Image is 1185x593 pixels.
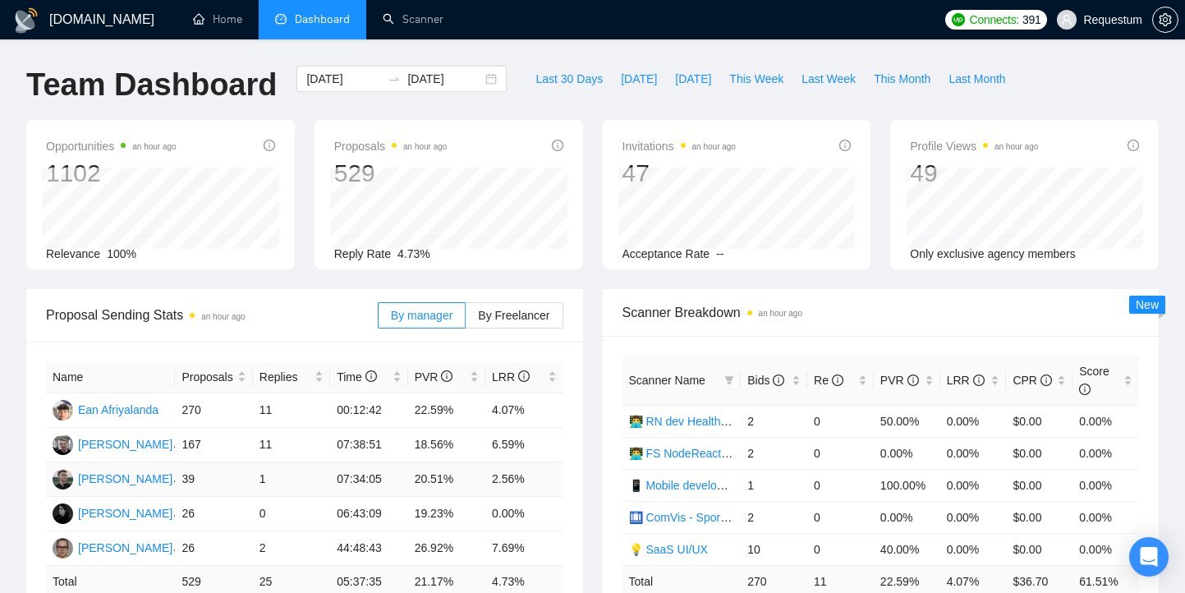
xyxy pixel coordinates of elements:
[874,70,930,88] span: This Month
[629,479,749,492] a: 📱 Mobile development
[622,158,736,189] div: 47
[1152,7,1178,33] button: setting
[807,405,874,437] td: 0
[46,305,378,325] span: Proposal Sending Stats
[865,66,939,92] button: This Month
[612,66,666,92] button: [DATE]
[741,437,807,469] td: 2
[53,434,73,455] img: VL
[46,158,177,189] div: 1102
[175,428,252,462] td: 167
[253,393,330,428] td: 11
[874,469,940,501] td: 100.00%
[26,66,277,104] h1: Team Dashboard
[132,142,176,151] time: an hour ago
[880,374,919,387] span: PVR
[1152,13,1178,26] a: setting
[629,374,705,387] span: Scanner Name
[330,462,407,497] td: 07:34:05
[78,435,172,453] div: [PERSON_NAME]
[1072,405,1139,437] td: 0.00%
[747,374,784,387] span: Bids
[729,70,783,88] span: This Week
[1040,375,1052,386] span: info-circle
[53,469,73,490] img: AS
[181,368,233,386] span: Proposals
[622,247,710,260] span: Acceptance Rate
[365,370,377,382] span: info-circle
[253,428,330,462] td: 11
[275,13,287,25] span: dashboard
[973,375,985,386] span: info-circle
[940,501,1007,533] td: 0.00%
[552,140,563,151] span: info-circle
[1129,537,1169,577] div: Open Intercom Messenger
[1072,469,1139,501] td: 0.00%
[1153,13,1178,26] span: setting
[253,497,330,531] td: 0
[1006,405,1072,437] td: $0.00
[78,470,172,488] div: [PERSON_NAME]
[408,531,485,566] td: 26.92%
[264,140,275,151] span: info-circle
[253,462,330,497] td: 1
[295,12,350,26] span: Dashboard
[46,361,175,393] th: Name
[334,247,391,260] span: Reply Rate
[1022,11,1040,29] span: 391
[741,533,807,565] td: 10
[1128,140,1139,151] span: info-circle
[330,393,407,428] td: 00:12:42
[485,497,563,531] td: 0.00%
[947,374,985,387] span: LRR
[78,539,172,557] div: [PERSON_NAME]
[721,368,737,393] span: filter
[485,462,563,497] td: 2.56%
[629,415,746,428] a: 👨‍💻 RN dev HealthTech
[948,70,1005,88] span: Last Month
[692,142,736,151] time: an hour ago
[1079,384,1091,395] span: info-circle
[535,70,603,88] span: Last 30 Days
[253,361,330,393] th: Replies
[1006,501,1072,533] td: $0.00
[391,309,452,322] span: By manager
[994,142,1038,151] time: an hour ago
[306,70,381,88] input: Start date
[485,393,563,428] td: 4.07%
[807,437,874,469] td: 0
[807,533,874,565] td: 0
[940,533,1007,565] td: 0.00%
[629,447,790,460] a: 👨‍💻 FS NodeReact E-commerce
[53,538,73,559] img: IK
[388,72,401,85] span: swap-right
[388,72,401,85] span: to
[629,543,708,556] a: 💡 SaaS UI/UX
[1006,533,1072,565] td: $0.00
[629,511,769,524] a: 🛄 ComVis - Sport Analysis
[940,437,1007,469] td: 0.00%
[13,7,39,34] img: logo
[874,405,940,437] td: 50.00%
[1061,14,1072,25] span: user
[78,401,158,419] div: Ean Afriyalanda
[1136,298,1159,311] span: New
[1006,469,1072,501] td: $0.00
[330,497,407,531] td: 06:43:09
[1072,501,1139,533] td: 0.00%
[408,462,485,497] td: 20.51%
[807,501,874,533] td: 0
[724,375,734,385] span: filter
[175,393,252,428] td: 270
[518,370,530,382] span: info-circle
[334,158,448,189] div: 529
[939,66,1014,92] button: Last Month
[337,370,376,384] span: Time
[910,158,1038,189] div: 49
[741,469,807,501] td: 1
[621,70,657,88] span: [DATE]
[910,247,1076,260] span: Only exclusive agency members
[1006,437,1072,469] td: $0.00
[408,497,485,531] td: 19.23%
[78,504,172,522] div: [PERSON_NAME]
